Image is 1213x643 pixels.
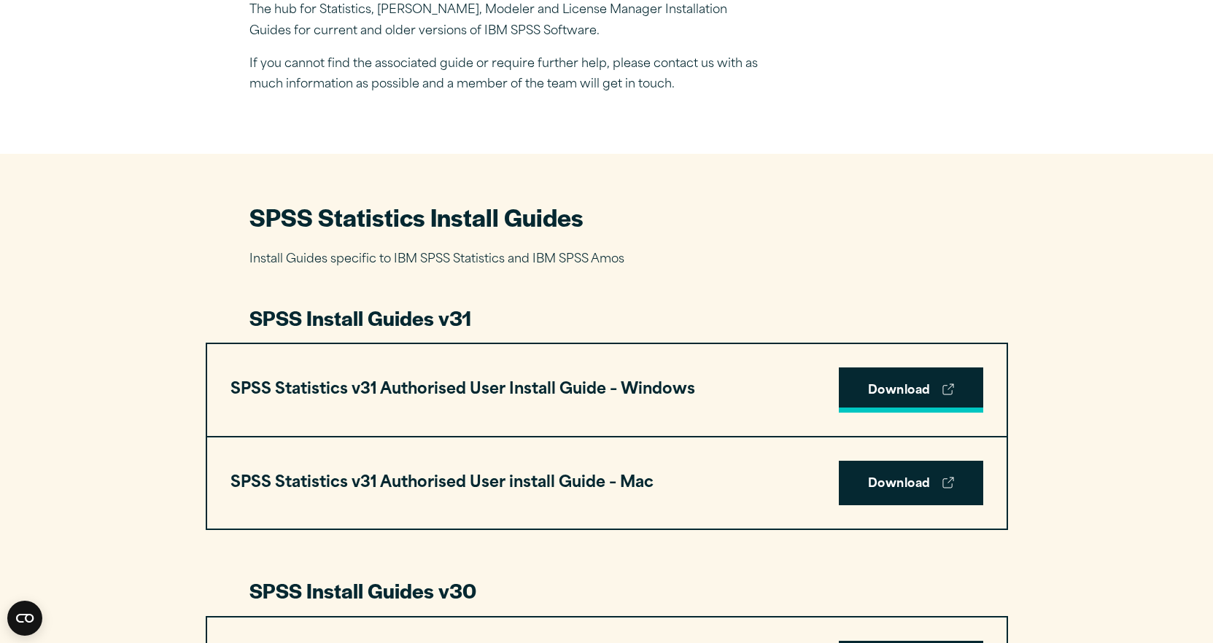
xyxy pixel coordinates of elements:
[249,577,964,604] h3: SPSS Install Guides v30
[249,304,964,332] h3: SPSS Install Guides v31
[230,376,695,404] h3: SPSS Statistics v31 Authorised User Install Guide – Windows
[249,200,964,233] h2: SPSS Statistics Install Guides
[249,54,760,96] p: If you cannot find the associated guide or require further help, please contact us with as much i...
[7,601,42,636] button: Open CMP widget
[839,461,983,506] a: Download
[249,249,964,270] p: Install Guides specific to IBM SPSS Statistics and IBM SPSS Amos
[230,469,654,497] h3: SPSS Statistics v31 Authorised User install Guide – Mac
[839,367,983,413] a: Download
